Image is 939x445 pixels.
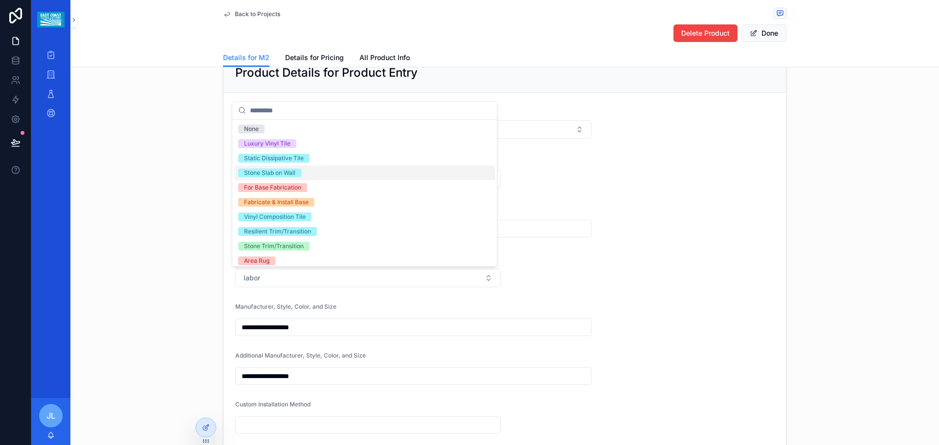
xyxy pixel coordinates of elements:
div: scrollable content [31,39,70,135]
button: Delete Product [673,24,738,42]
div: Luxury Vinyl Tile [244,139,291,148]
div: None [244,125,259,133]
div: Suggestions [232,120,497,266]
span: Custom Installation Method [235,401,311,408]
a: Back to Projects [223,10,280,18]
div: Resilient Trim/Transition [244,227,311,236]
span: Manufacturer, Style, Color, and Size [235,303,336,310]
div: Stone Trim/Transition [244,242,304,251]
h2: Product Details for Product Entry [235,65,418,81]
span: Delete Product [681,28,730,38]
span: Details for M2 [223,53,269,63]
a: Details for Pricing [285,49,344,68]
div: Vinyl Composition Tile [244,212,306,221]
span: labor [244,273,260,283]
span: Additional Manufacturer, Style, Color, and Size [235,352,366,359]
div: Fabricate & Install Base [244,198,309,207]
a: Details for M2 [223,49,269,67]
span: JL [46,410,55,422]
div: For Base Fabrication [244,183,301,192]
span: Back to Projects [235,10,280,18]
button: Select Button [235,269,501,287]
div: Stone Slab on Wall [244,169,295,177]
img: App logo [37,12,64,27]
button: Done [741,24,786,42]
div: Static Dissipative Tile [244,154,304,163]
span: All Product Info [359,53,410,63]
div: Area Rug [244,256,269,265]
a: All Product Info [359,49,410,68]
span: Details for Pricing [285,53,344,63]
